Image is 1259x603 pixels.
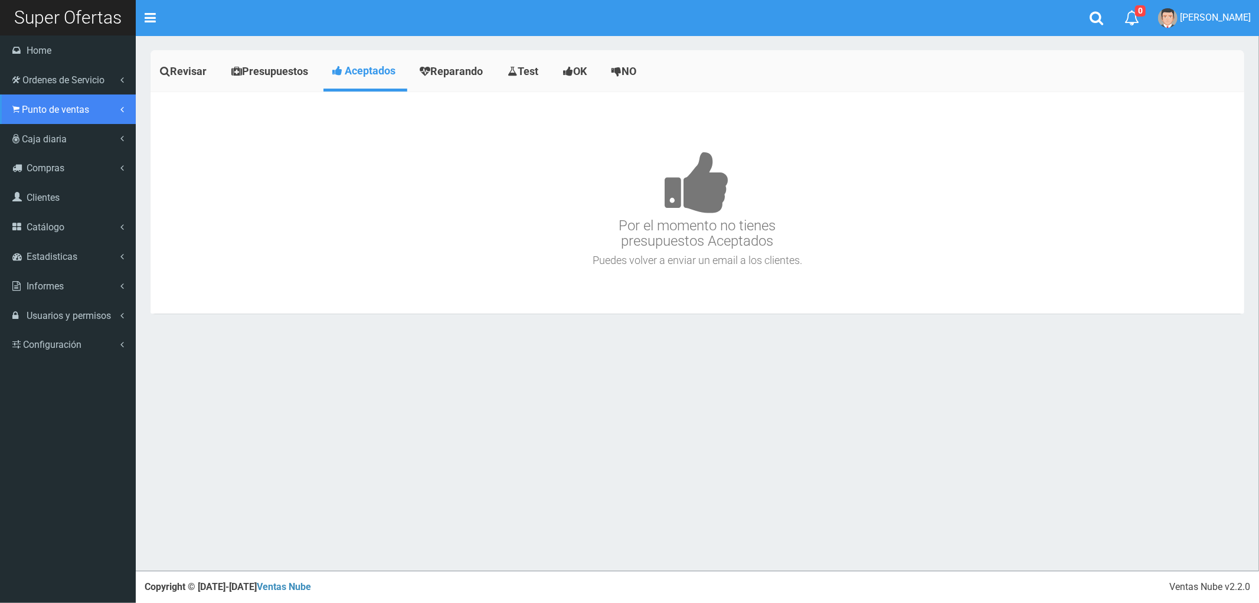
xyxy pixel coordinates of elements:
[430,65,483,77] span: Reparando
[27,281,64,292] span: Informes
[345,64,395,77] span: Aceptados
[323,53,407,89] a: Aceptados
[27,221,64,233] span: Catálogo
[1169,581,1250,594] div: Ventas Nube v2.2.0
[1135,5,1146,17] span: 0
[27,192,60,203] span: Clientes
[27,162,64,174] span: Compras
[257,581,311,592] a: Ventas Nube
[22,74,104,86] span: Ordenes de Servicio
[22,104,89,115] span: Punto de ventas
[1158,8,1178,28] img: User Image
[22,133,67,145] span: Caja diaria
[170,65,207,77] span: Revisar
[410,53,495,90] a: Reparando
[153,116,1241,249] h3: Por el momento no tienes presupuestos Aceptados
[622,65,636,77] span: NO
[151,53,219,90] a: Revisar
[153,255,1241,266] h4: Puedes volver a enviar un email a los clientes.
[602,53,649,90] a: NO
[222,53,321,90] a: Presupuestos
[554,53,599,90] a: OK
[27,251,77,262] span: Estadisticas
[27,45,51,56] span: Home
[518,65,538,77] span: Test
[23,339,81,350] span: Configuración
[242,65,308,77] span: Presupuestos
[27,310,111,321] span: Usuarios y permisos
[1180,12,1251,23] span: [PERSON_NAME]
[145,581,311,592] strong: Copyright © [DATE]-[DATE]
[14,7,122,28] span: Super Ofertas
[498,53,551,90] a: Test
[573,65,587,77] span: OK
